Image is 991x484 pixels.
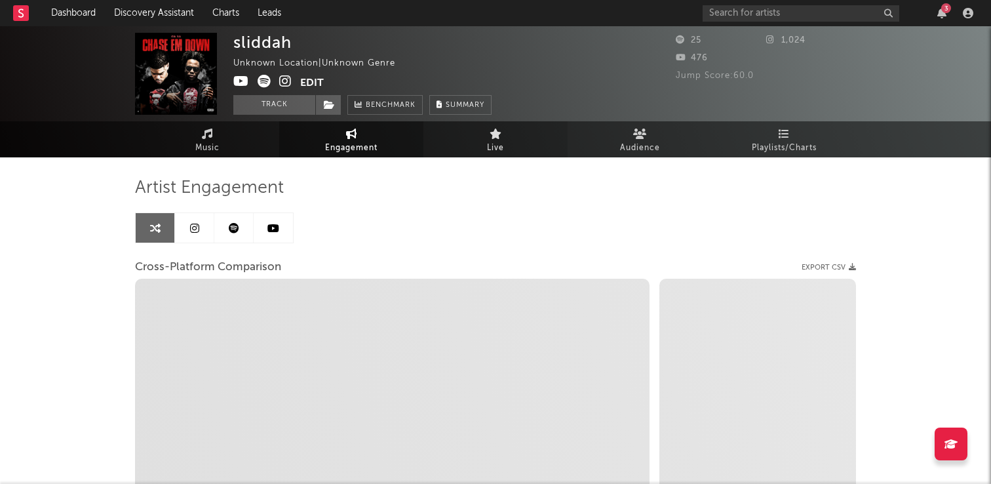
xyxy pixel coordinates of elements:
button: Track [233,95,315,115]
button: Export CSV [802,264,856,272]
span: Live [487,140,504,156]
span: Music [195,140,220,156]
span: 1,024 [766,36,806,45]
a: Music [135,121,279,157]
span: Playlists/Charts [752,140,817,156]
span: 476 [676,54,708,62]
div: sliddah [233,33,292,52]
div: Unknown Location | Unknown Genre [233,56,410,71]
a: Benchmark [347,95,423,115]
button: Edit [300,75,324,91]
input: Search for artists [703,5,899,22]
span: Engagement [325,140,378,156]
span: Artist Engagement [135,180,284,196]
a: Audience [568,121,712,157]
span: Cross-Platform Comparison [135,260,281,275]
button: 3 [937,8,946,18]
a: Engagement [279,121,423,157]
span: Jump Score: 60.0 [676,71,754,80]
span: 25 [676,36,701,45]
span: Benchmark [366,98,416,113]
span: Audience [620,140,660,156]
span: Summary [446,102,484,109]
div: 3 [941,3,951,13]
a: Playlists/Charts [712,121,856,157]
button: Summary [429,95,492,115]
a: Live [423,121,568,157]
